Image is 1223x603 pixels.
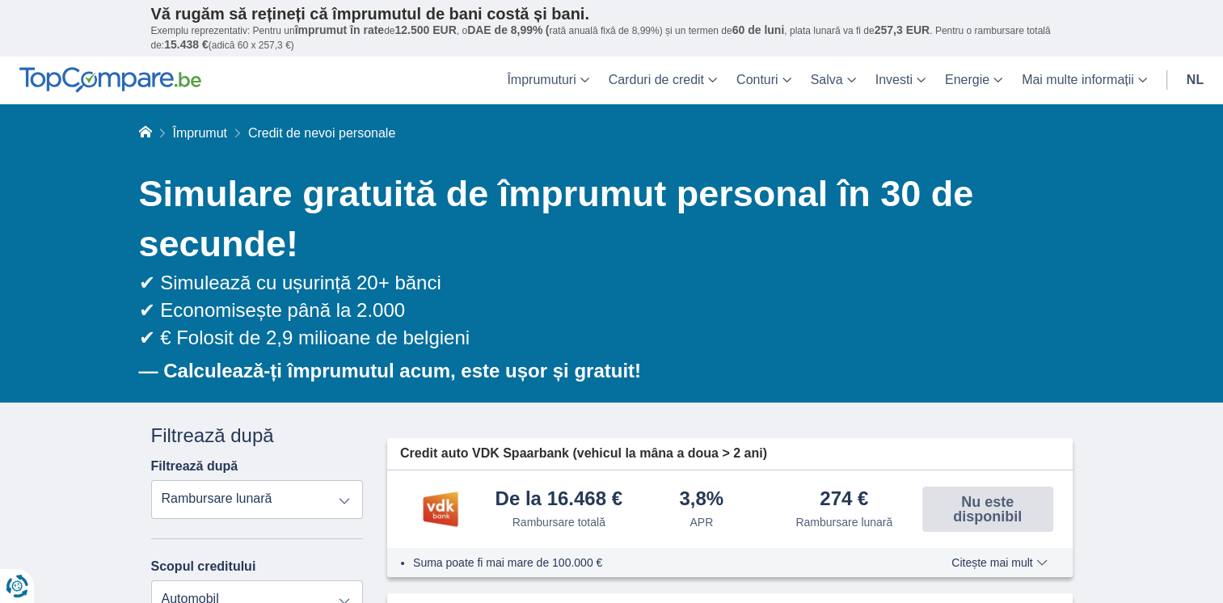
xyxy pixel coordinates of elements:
[927,495,1048,524] span: Nu este disponibil
[679,487,723,509] font: 3,8%
[512,514,605,530] div: Rambursare totală
[164,38,209,51] span: 15.438 €
[690,514,713,530] div: APR
[151,4,1073,23] p: Vă rugăm să rețineți că împrumutul de bani costă și bani.
[732,23,785,36] span: 60 de luni
[951,557,1047,568] span: Citește mai mult
[139,169,1073,269] h1: Simulare gratuită de împrumut personal în 30 de secunde!
[151,459,238,474] label: Filtrează după
[151,559,256,574] label: Scopul creditului
[1012,57,1157,104] a: Mai multe informații
[400,445,767,463] span: Credit auto VDK Spaarbank (vehicul la mâna a doua > 2 ani)
[295,23,384,36] span: împrumut în rate
[172,126,227,140] a: Împrumut
[820,487,868,509] font: 274 €
[139,126,152,140] a: Domiciliu
[248,126,395,140] span: Credit de nevoi personale
[875,23,930,36] span: 257,3 EUR
[866,57,935,104] a: Investi
[1177,57,1213,104] a: NL
[599,57,727,104] a: Carduri de credit
[922,487,1053,532] button: Nu este disponibil
[139,269,1073,352] div: ✔ Simulează cu ușurință 20+ bănci ✔ Economisește până la 2.000 ✔ € Folosit de 2,9 milioane de bel...
[400,489,481,529] img: product.pl.alt Banca VDK
[413,555,912,571] li: Suma poate fi mai mare de 100.000 €
[795,514,892,530] div: Rambursare lunară
[497,57,598,104] a: Împrumuturi
[151,23,1073,53] p: Exemplu reprezentativ: Pentru un de , o rată anuală fixă de 8,99%) și un termen de , plata lunară...
[546,23,550,36] span: (
[19,67,201,93] img: TopCompară
[935,57,1012,104] a: Energie
[139,360,641,382] b: — Calculează-ți împrumutul acum, este ușor și gratuit!
[467,23,542,36] span: DAE de 8,99%
[496,487,622,509] font: De la 16.468 €
[151,422,364,449] div: Filtrează după
[939,556,1059,569] button: Citește mai mult
[394,23,456,36] span: 12.500 EUR
[727,57,801,104] a: Conturi
[801,57,866,104] a: Salva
